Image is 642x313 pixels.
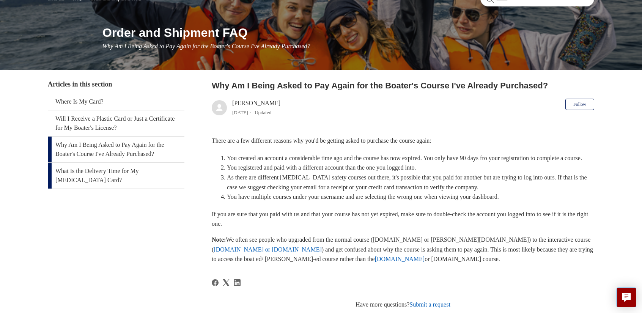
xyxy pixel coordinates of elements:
[214,246,321,253] a: [DOMAIN_NAME] or [DOMAIN_NAME]
[232,110,248,115] time: 03/01/2024, 15:51
[227,163,594,173] li: You registered and paid with a different account than the one you logged into.
[234,279,241,286] svg: Share this page on LinkedIn
[212,136,594,146] p: There are a few different reasons why you'd be getting asked to purchase the course again:
[102,43,310,49] span: Why Am I Being Asked to Pay Again for the Boater's Course I've Already Purchased?
[565,99,594,110] button: Follow Article
[375,256,425,262] a: [DOMAIN_NAME]
[255,110,271,115] li: Updated
[409,301,450,308] a: Submit a request
[234,279,241,286] a: LinkedIn
[212,79,594,92] h2: Why Am I Being Asked to Pay Again for the Boater's Course I've Already Purchased?
[212,209,594,229] p: If you are sure that you paid with us and that your course has not yet expired, make sure to doub...
[227,153,594,163] li: You created an account a considerable time ago and the course has now expired. You only have 90 d...
[102,24,594,42] h1: Order and Shipment FAQ
[212,279,219,286] a: Facebook
[232,99,280,117] div: [PERSON_NAME]
[212,279,219,286] svg: Share this page on Facebook
[617,288,636,307] button: Live chat
[223,279,230,286] a: X Corp
[212,235,594,264] p: We often see people who upgraded from the normal course ([DOMAIN_NAME] or [PERSON_NAME][DOMAIN_NA...
[48,110,184,136] a: Will I Receive a Plastic Card or Just a Certificate for My Boater's License?
[212,300,594,309] div: Have more questions?
[223,279,230,286] svg: Share this page on X Corp
[48,163,184,189] a: What Is the Delivery Time for My [MEDICAL_DATA] Card?
[212,236,226,243] strong: Note:
[48,93,184,110] a: Where Is My Card?
[48,137,184,162] a: Why Am I Being Asked to Pay Again for the Boater's Course I've Already Purchased?
[48,80,112,88] span: Articles in this section
[227,192,594,202] li: You have multiple courses under your username and are selecting the wrong one when viewing your d...
[227,173,594,192] li: As there are different [MEDICAL_DATA] safety courses out there, it's possible that you paid for a...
